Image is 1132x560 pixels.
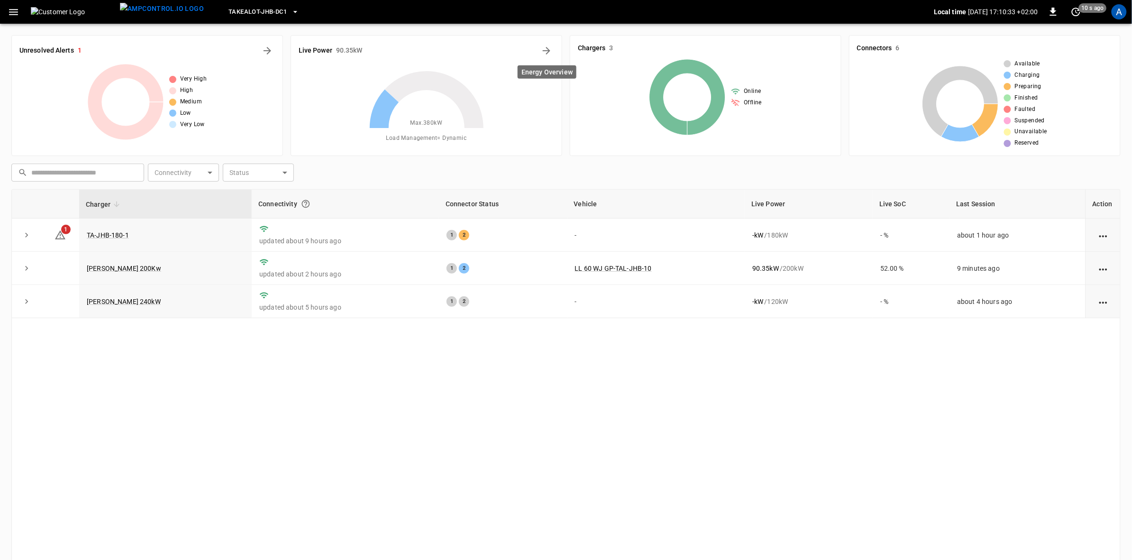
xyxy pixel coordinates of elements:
[447,263,457,274] div: 1
[1015,105,1036,114] span: Faulted
[744,87,761,96] span: Online
[610,43,613,54] h6: 3
[873,190,949,219] th: Live SoC
[1015,116,1045,126] span: Suspended
[19,294,34,309] button: expand row
[1079,3,1107,13] span: 10 s ago
[447,296,457,307] div: 1
[19,261,34,275] button: expand row
[459,296,469,307] div: 2
[873,219,949,252] td: - %
[1015,71,1040,80] span: Charging
[1097,264,1109,273] div: action cell options
[539,43,554,58] button: Energy Overview
[259,269,431,279] p: updated about 2 hours ago
[1015,93,1038,103] span: Finished
[180,120,205,129] span: Very Low
[567,219,745,252] td: -
[180,86,193,95] span: High
[19,46,74,56] h6: Unresolved Alerts
[225,3,303,21] button: Takealot-JHB-DC1
[567,190,745,219] th: Vehicle
[1112,4,1127,19] div: profile-icon
[78,46,82,56] h6: 1
[1015,82,1042,92] span: Preparing
[87,231,129,239] a: TA-JHB-180-1
[86,199,123,210] span: Charger
[752,230,865,240] div: / 180 kW
[87,298,161,305] a: [PERSON_NAME] 240kW
[949,219,1086,252] td: about 1 hour ago
[87,265,161,272] a: [PERSON_NAME] 200Kw
[180,97,202,107] span: Medium
[299,46,332,56] h6: Live Power
[228,7,287,18] span: Takealot-JHB-DC1
[336,46,363,56] h6: 90.35 kW
[752,297,763,306] p: - kW
[575,265,652,272] a: LL 60 WJ GP-TAL-JHB-10
[578,43,606,54] h6: Chargers
[1097,297,1109,306] div: action cell options
[259,303,431,312] p: updated about 5 hours ago
[180,74,207,84] span: Very High
[459,230,469,240] div: 2
[949,285,1086,318] td: about 4 hours ago
[31,7,116,17] img: Customer Logo
[411,119,443,128] span: Max. 380 kW
[744,98,762,108] span: Offline
[518,65,576,79] div: Energy Overview
[1015,127,1047,137] span: Unavailable
[1015,59,1041,69] span: Available
[439,190,567,219] th: Connector Status
[752,230,763,240] p: - kW
[934,7,967,17] p: Local time
[459,263,469,274] div: 2
[61,225,71,234] span: 1
[896,43,900,54] h6: 6
[386,134,467,143] span: Load Management = Dynamic
[857,43,892,54] h6: Connectors
[968,7,1038,17] p: [DATE] 17:10:33 +02:00
[752,297,865,306] div: / 120 kW
[949,252,1086,285] td: 9 minutes ago
[447,230,457,240] div: 1
[259,236,431,246] p: updated about 9 hours ago
[1097,230,1109,240] div: action cell options
[260,43,275,58] button: All Alerts
[873,285,949,318] td: - %
[567,285,745,318] td: -
[949,190,1086,219] th: Last Session
[297,195,314,212] button: Connection between the charger and our software.
[55,230,66,238] a: 1
[180,109,191,118] span: Low
[873,252,949,285] td: 52.00 %
[19,228,34,242] button: expand row
[1015,138,1039,148] span: Reserved
[752,264,779,273] p: 90.35 kW
[120,3,204,15] img: ampcontrol.io logo
[1086,190,1120,219] th: Action
[745,190,873,219] th: Live Power
[258,195,432,212] div: Connectivity
[752,264,865,273] div: / 200 kW
[1068,4,1084,19] button: set refresh interval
